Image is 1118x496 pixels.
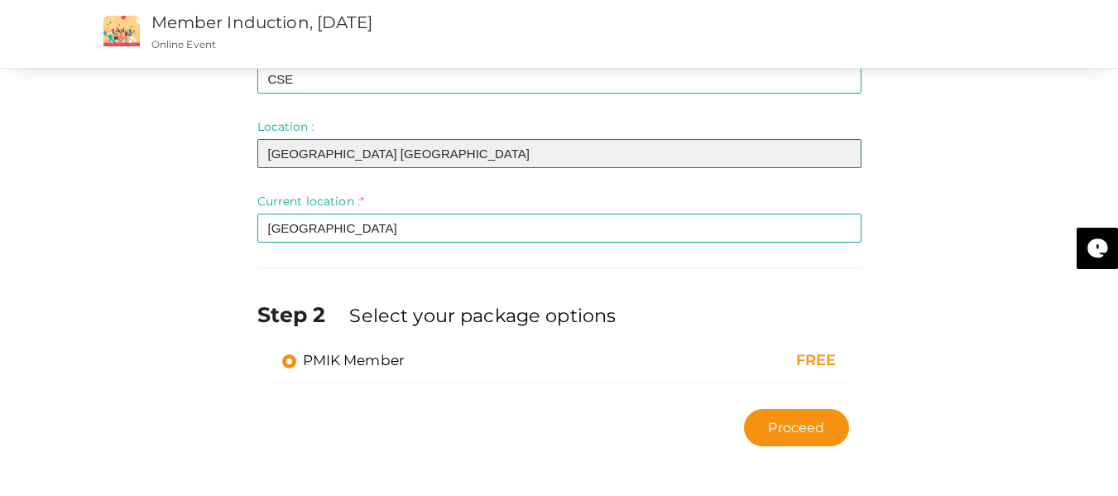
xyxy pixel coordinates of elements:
[744,409,848,446] button: Proceed
[151,37,711,51] p: Online Event
[257,118,314,135] label: Location :
[349,302,616,329] label: Select your package options
[672,350,836,372] div: FREE
[151,12,372,32] a: Member Induction, [DATE]
[257,193,365,209] label: Current location :
[257,300,347,330] label: Step 2
[768,418,824,437] span: Proceed
[103,16,140,46] img: event2.png
[282,350,405,370] label: PMIK Member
